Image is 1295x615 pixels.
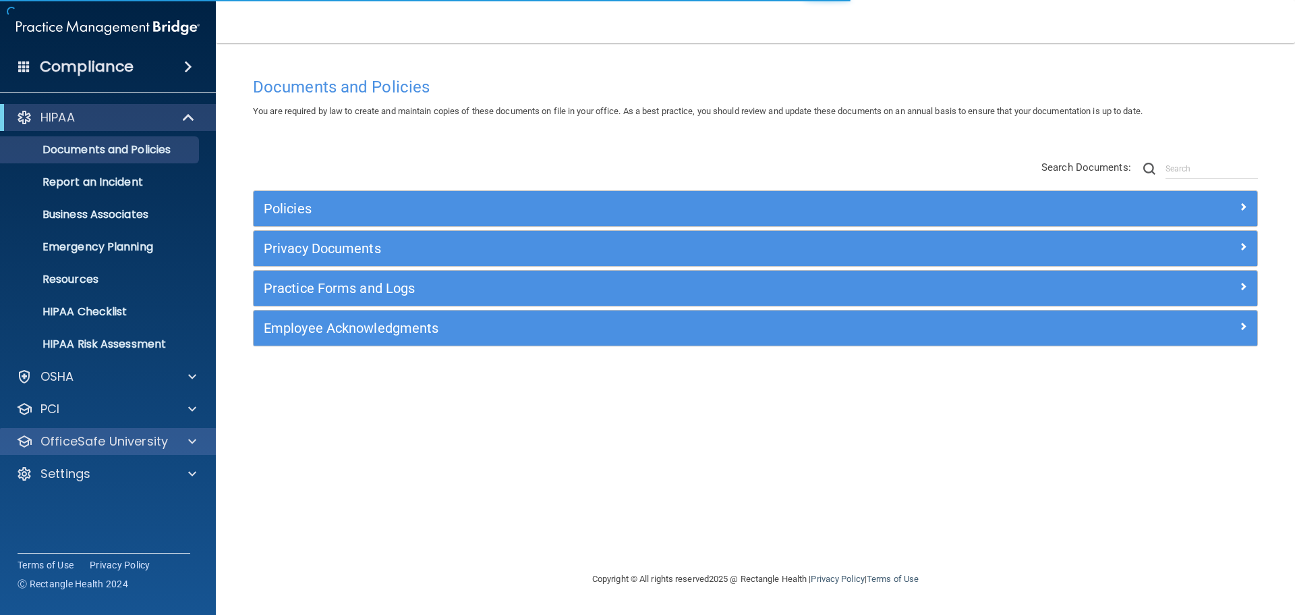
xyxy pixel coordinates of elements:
a: Privacy Documents [264,238,1247,259]
a: PCI [16,401,196,417]
span: Search Documents: [1041,161,1131,173]
h4: Documents and Policies [253,78,1258,96]
h5: Privacy Documents [264,241,996,256]
p: OSHA [40,369,74,385]
p: HIPAA [40,109,75,126]
a: Employee Acknowledgments [264,317,1247,339]
a: HIPAA [16,109,196,126]
a: Terms of Use [18,558,74,572]
span: You are required by law to create and maintain copies of these documents on file in your office. ... [253,106,1143,116]
h5: Employee Acknowledgments [264,321,996,336]
p: Documents and Policies [9,143,193,157]
input: Search [1165,159,1258,179]
a: OfficeSafe University [16,433,196,450]
p: Report an Incident [9,176,193,189]
a: Policies [264,198,1247,219]
p: Resources [9,273,193,286]
p: Business Associates [9,208,193,221]
a: Privacy Policy [811,574,864,584]
p: HIPAA Risk Assessment [9,338,193,351]
h4: Compliance [40,57,134,76]
a: Privacy Policy [90,558,150,572]
p: Emergency Planning [9,240,193,254]
p: Settings [40,466,90,482]
p: PCI [40,401,59,417]
a: Practice Forms and Logs [264,277,1247,299]
span: Ⓒ Rectangle Health 2024 [18,577,128,591]
a: OSHA [16,369,196,385]
div: Copyright © All rights reserved 2025 @ Rectangle Health | | [509,558,1002,601]
a: Settings [16,466,196,482]
h5: Practice Forms and Logs [264,281,996,296]
p: HIPAA Checklist [9,305,193,319]
a: Terms of Use [867,574,919,584]
h5: Policies [264,201,996,216]
p: OfficeSafe University [40,433,168,450]
img: PMB logo [16,14,200,41]
img: ic-search.3b580494.png [1143,163,1155,175]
